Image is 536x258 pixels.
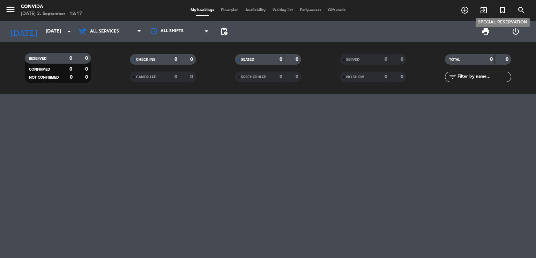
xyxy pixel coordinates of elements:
[517,6,526,14] i: search
[269,8,296,12] span: Waiting list
[506,57,510,62] strong: 0
[498,6,507,14] i: turned_in_not
[174,57,177,62] strong: 0
[190,74,194,79] strong: 0
[449,58,460,62] span: TOTAL
[401,57,405,62] strong: 0
[21,3,82,10] div: CONVIDA
[21,10,82,17] div: [DATE] 3. September - 13:17
[490,57,493,62] strong: 0
[70,75,73,80] strong: 0
[136,58,155,62] span: CHECK INS
[174,74,177,79] strong: 0
[501,21,531,42] div: LOG OUT
[385,57,387,62] strong: 0
[29,76,59,79] span: NOT CONFIRMED
[90,29,119,34] span: All services
[280,74,282,79] strong: 0
[512,27,520,36] i: power_settings_new
[29,68,50,71] span: CONFIRMED
[296,74,300,79] strong: 0
[346,58,360,62] span: SERVED
[241,58,254,62] span: SEATED
[482,27,490,36] span: print
[69,56,72,61] strong: 0
[217,8,242,12] span: Floorplan
[29,57,47,60] span: RESERVED
[476,18,530,27] div: Special reservation
[69,67,72,72] strong: 0
[325,8,349,12] span: Gift cards
[85,56,89,61] strong: 0
[296,8,325,12] span: Early-access
[65,27,73,36] i: arrow_drop_down
[190,57,194,62] strong: 0
[385,74,387,79] strong: 0
[296,57,300,62] strong: 0
[479,6,488,14] i: exit_to_app
[5,4,16,17] button: menu
[242,8,269,12] span: Availability
[241,76,267,79] span: RESCHEDULED
[85,75,89,80] strong: 0
[5,24,42,39] i: [DATE]
[346,76,364,79] span: NO SHOW
[448,73,457,81] i: filter_list
[187,8,217,12] span: My bookings
[461,6,469,14] i: add_circle_outline
[5,4,16,15] i: menu
[401,74,405,79] strong: 0
[220,27,228,36] span: pending_actions
[85,67,89,72] strong: 0
[280,57,282,62] strong: 0
[457,73,511,81] input: Filter by name...
[136,76,157,79] span: CANCELLED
